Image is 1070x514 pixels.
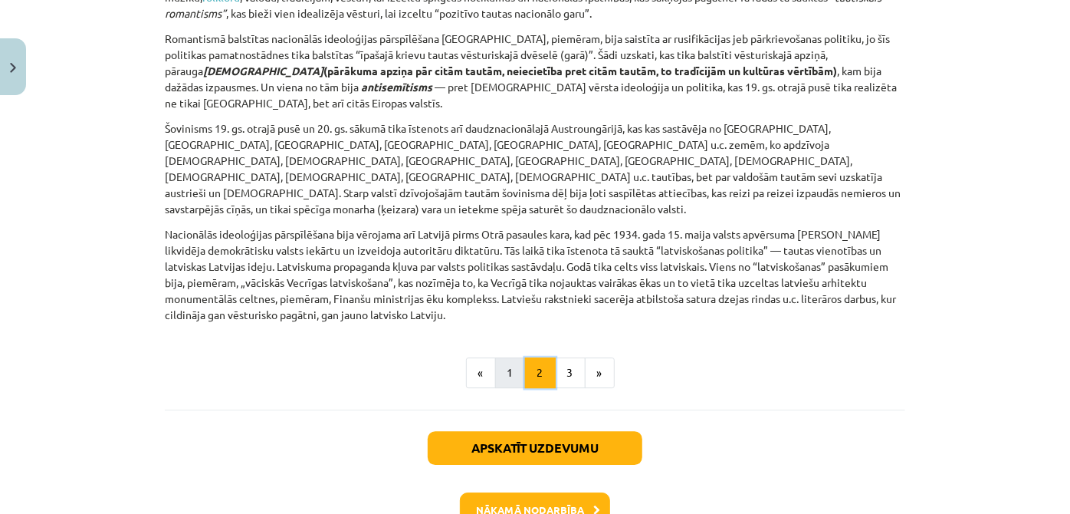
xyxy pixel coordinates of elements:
nav: Page navigation example [165,357,905,388]
p: Šovinisms 19. gs. otrajā pusē un 20. gs. sākumā tika īstenots arī daudznacionālajā Austroungārijā... [165,120,905,217]
button: 1 [495,357,526,388]
b: (pārākuma apziņa pār citām tautām, neiecietība pret citām tautām, to tradīcijām un kultūras vērtī... [203,64,837,77]
img: icon-close-lesson-0947bae3869378f0d4975bcd49f059093ad1ed9edebbc8119c70593378902aed.svg [10,63,16,73]
button: » [585,357,615,388]
i: antisemītisms [361,80,432,94]
button: « [466,357,496,388]
p: Nacionālās ideoloģijas pārspīlēšana bija vērojama arī Latvijā pirms Otrā pasaules kara, kad pēc 1... [165,226,905,323]
p: Romantismā balstītas nacionālās ideoloģijas pārspīlēšana [GEOGRAPHIC_DATA], piemēram, bija saistī... [165,31,905,111]
button: Apskatīt uzdevumu [428,431,642,465]
button: 2 [525,357,556,388]
i: [DEMOGRAPHIC_DATA] [203,64,323,77]
button: 3 [555,357,586,388]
